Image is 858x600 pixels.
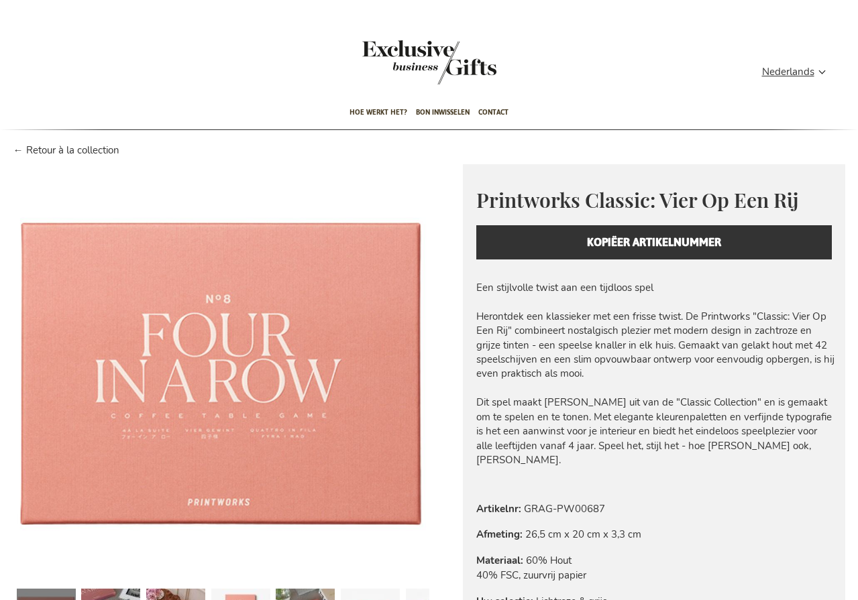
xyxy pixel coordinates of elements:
span: Nederlands [762,64,814,80]
p: Een stijlvolle twist aan een tijdloos spel Herontdek een klassieker met een frisse twist. De Prin... [476,281,835,467]
span: Hoe werkt het? [350,97,407,128]
span: Contact [478,97,508,128]
span: Bon inwisselen [416,97,470,128]
img: Printworks Classic: Four In A Row [13,164,429,580]
div: Nederlands [762,64,835,80]
span: Printworks Classic: Vier Op Een Rij [476,186,798,213]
